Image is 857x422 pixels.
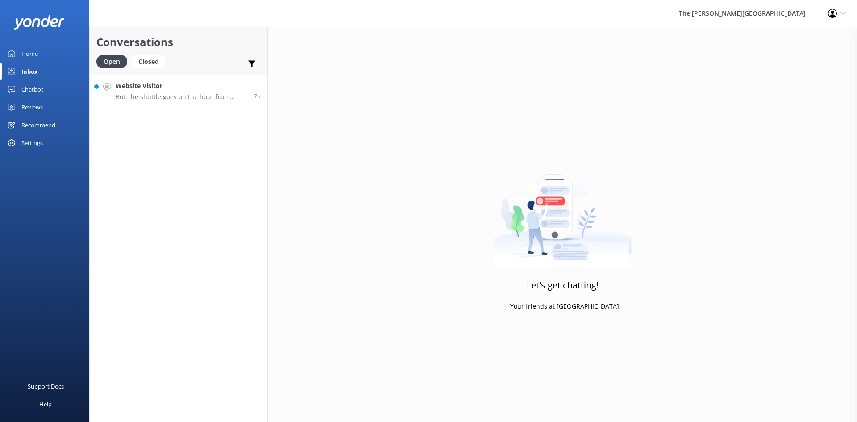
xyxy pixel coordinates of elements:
[254,92,261,100] span: Oct 04 2025 02:07pm (UTC +13:00) Pacific/Auckland
[96,33,261,50] h2: Conversations
[21,134,43,152] div: Settings
[39,395,52,413] div: Help
[96,56,132,66] a: Open
[506,301,619,311] p: - Your friends at [GEOGRAPHIC_DATA]
[132,56,170,66] a: Closed
[494,155,632,267] img: artwork of a man stealing a conversation from at giant smartphone
[90,74,267,107] a: Website VisitorBot:The shuttle goes on the hour from 8:00am, returning at 15 minutes past the hou...
[116,93,247,101] p: Bot: The shuttle goes on the hour from 8:00am, returning at 15 minutes past the hour, up until 10...
[21,98,43,116] div: Reviews
[28,377,64,395] div: Support Docs
[116,81,247,91] h4: Website Visitor
[132,55,166,68] div: Closed
[21,63,38,80] div: Inbox
[21,45,38,63] div: Home
[21,80,43,98] div: Chatbot
[527,278,599,292] h3: Let's get chatting!
[21,116,55,134] div: Recommend
[13,15,65,30] img: yonder-white-logo.png
[96,55,127,68] div: Open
